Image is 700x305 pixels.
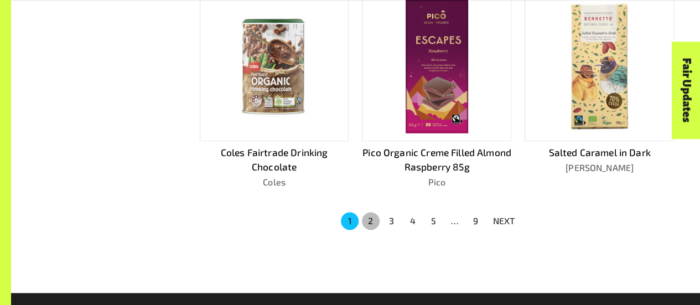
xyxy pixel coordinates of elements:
nav: pagination navigation [339,211,522,231]
button: Go to page 9 [467,212,485,230]
p: NEXT [493,214,515,228]
p: Pico Organic Creme Filled Almond Raspberry 85g [362,146,511,174]
p: Pico [362,175,511,189]
p: [PERSON_NAME] [525,161,674,174]
button: page 1 [341,212,359,230]
button: NEXT [486,211,522,231]
div: … [446,214,464,228]
p: Coles Fairtrade Drinking Chocolate [200,146,349,174]
p: Coles [200,175,349,189]
p: Salted Caramel in Dark [525,146,674,160]
button: Go to page 5 [425,212,443,230]
button: Go to page 3 [383,212,401,230]
button: Go to page 4 [404,212,422,230]
button: Go to page 2 [362,212,380,230]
